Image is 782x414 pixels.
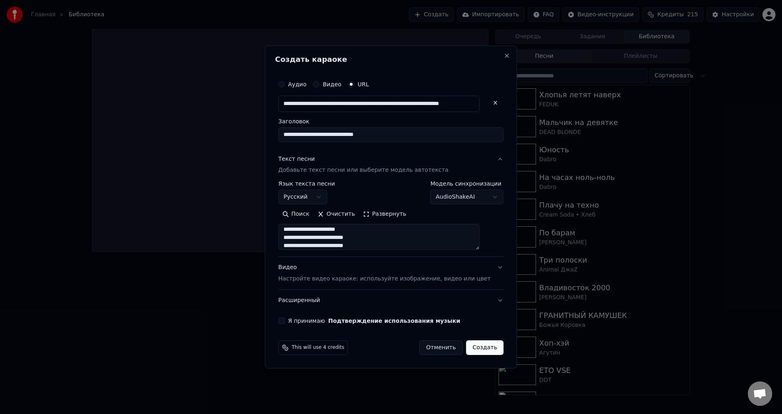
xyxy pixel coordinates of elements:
h2: Создать караоке [275,56,507,63]
label: Видео [323,81,341,87]
label: Я принимаю [288,318,460,324]
button: Создать [466,340,503,355]
button: Текст песниДобавьте текст песни или выберите модель автотекста [278,149,503,181]
button: Очистить [314,208,359,221]
p: Настройте видео караоке: используйте изображение, видео или цвет [278,275,490,283]
p: Добавьте текст песни или выберите модель автотекста [278,166,448,175]
label: URL [358,81,369,87]
button: ВидеоНастройте видео караоке: используйте изображение, видео или цвет [278,257,503,290]
button: Отменить [419,340,463,355]
label: Заголовок [278,118,503,124]
button: Расширенный [278,290,503,311]
div: Текст песниДобавьте текст песни или выберите модель автотекста [278,181,503,257]
label: Модель синхронизации [431,181,504,187]
div: Видео [278,264,490,283]
button: Поиск [278,208,313,221]
span: This will use 4 credits [292,344,344,351]
label: Аудио [288,81,306,87]
label: Язык текста песни [278,181,335,187]
button: Развернуть [359,208,410,221]
button: Я принимаю [328,318,460,324]
div: Текст песни [278,155,315,163]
